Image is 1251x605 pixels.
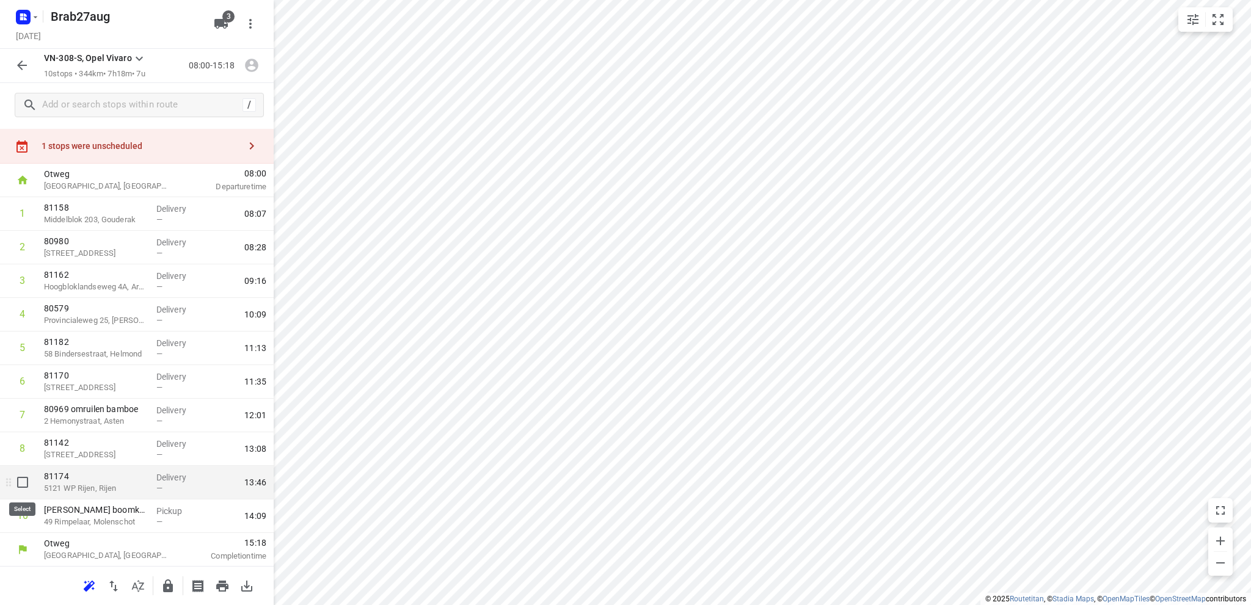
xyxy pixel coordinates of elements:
p: [GEOGRAPHIC_DATA], [GEOGRAPHIC_DATA] [44,549,171,562]
p: 81162 [44,269,147,281]
p: Provincialeweg 25, [PERSON_NAME] [44,314,147,327]
span: — [156,484,162,493]
button: More [238,12,263,36]
span: 15:18 [186,537,266,549]
span: Print shipping labels [186,579,210,591]
button: Lock route [156,574,180,598]
p: 80579 [44,302,147,314]
div: 8 [20,443,25,454]
span: 11:13 [244,342,266,354]
span: — [156,383,162,392]
span: — [156,248,162,258]
span: 3 [222,10,235,23]
p: Pickup [156,505,202,517]
span: 08:07 [244,208,266,220]
p: [STREET_ADDRESS] [44,247,147,259]
h5: Brab27aug [46,7,204,26]
span: — [156,349,162,358]
p: Middelblok 203, Gouderak [44,214,147,226]
span: Print route [210,579,235,591]
span: — [156,215,162,224]
div: 5 [20,342,25,353]
p: Delivery [156,438,202,450]
p: 49 Rimpelaar, Molenschot [44,516,147,528]
p: 81142 [44,437,147,449]
p: 81158 [44,201,147,214]
span: Download route [235,579,259,591]
p: Smits boomkwekerij 2 x Magnolia XXL [44,504,147,516]
a: OpenStreetMap [1155,595,1206,603]
span: — [156,517,162,526]
span: 10:09 [244,308,266,321]
a: Stadia Maps [1052,595,1094,603]
p: 81174 [44,470,147,482]
p: Otweg [44,168,171,180]
li: © 2025 , © , © © contributors [985,595,1246,603]
p: Departure time [186,181,266,193]
span: 13:46 [244,476,266,488]
span: 11:35 [244,375,266,388]
span: Assign driver [239,59,264,71]
span: Sort by time window [126,579,150,591]
span: 12:01 [244,409,266,421]
span: Reverse route [101,579,126,591]
p: Delivery [156,270,202,282]
p: 81170 [44,369,147,382]
p: 08:00-15:18 [189,59,239,72]
p: Gijzelsestraat 16a, Biezenmortel [44,449,147,461]
span: 08:00 [186,167,266,179]
span: — [156,282,162,291]
p: Delivery [156,404,202,416]
button: Fit zoom [1206,7,1230,32]
span: — [156,316,162,325]
div: 1 [20,208,25,219]
p: [GEOGRAPHIC_DATA], [GEOGRAPHIC_DATA] [44,180,171,192]
h5: Project date [11,29,46,43]
p: 81182 [44,336,147,348]
p: 80969 omruilen bamboe [44,403,147,415]
p: 5121 WP Rijen, Rijen [44,482,147,495]
p: Delivery [156,236,202,248]
div: small contained button group [1178,7,1233,32]
p: Delivery [156,471,202,484]
p: 10 stops • 344km • 7h18m • 7u [44,68,147,80]
span: — [156,416,162,426]
p: Completion time [186,550,266,562]
p: Delivery [156,303,202,316]
a: OpenMapTiles [1103,595,1150,603]
span: Reoptimize route [77,579,101,591]
input: Add or search stops within route [42,96,243,115]
p: Delivery [156,337,202,349]
p: Otweg [44,537,171,549]
div: 4 [20,308,25,320]
p: 80980 [44,235,147,247]
div: 3 [20,275,25,286]
p: 58 Bindersestraat, Helmond [44,348,147,360]
button: 3 [209,12,233,36]
div: 7 [20,409,25,421]
p: VN-308-S, Opel Vivaro [44,52,132,65]
p: [STREET_ADDRESS] [44,382,147,394]
div: 6 [20,375,25,387]
button: Map settings [1181,7,1205,32]
div: / [243,98,256,112]
p: Delivery [156,203,202,215]
p: Delivery [156,371,202,383]
span: 09:16 [244,275,266,287]
a: Routetitan [1010,595,1044,603]
span: — [156,450,162,459]
p: 2 Hemonystraat, Asten [44,415,147,427]
div: 10 [17,510,28,521]
p: Hoogbloklandseweg 4A, Arkel [44,281,147,293]
div: 2 [20,241,25,253]
span: 14:09 [244,510,266,522]
span: 08:28 [244,241,266,253]
span: 13:08 [244,443,266,455]
div: 1 stops were unscheduled [42,141,239,151]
